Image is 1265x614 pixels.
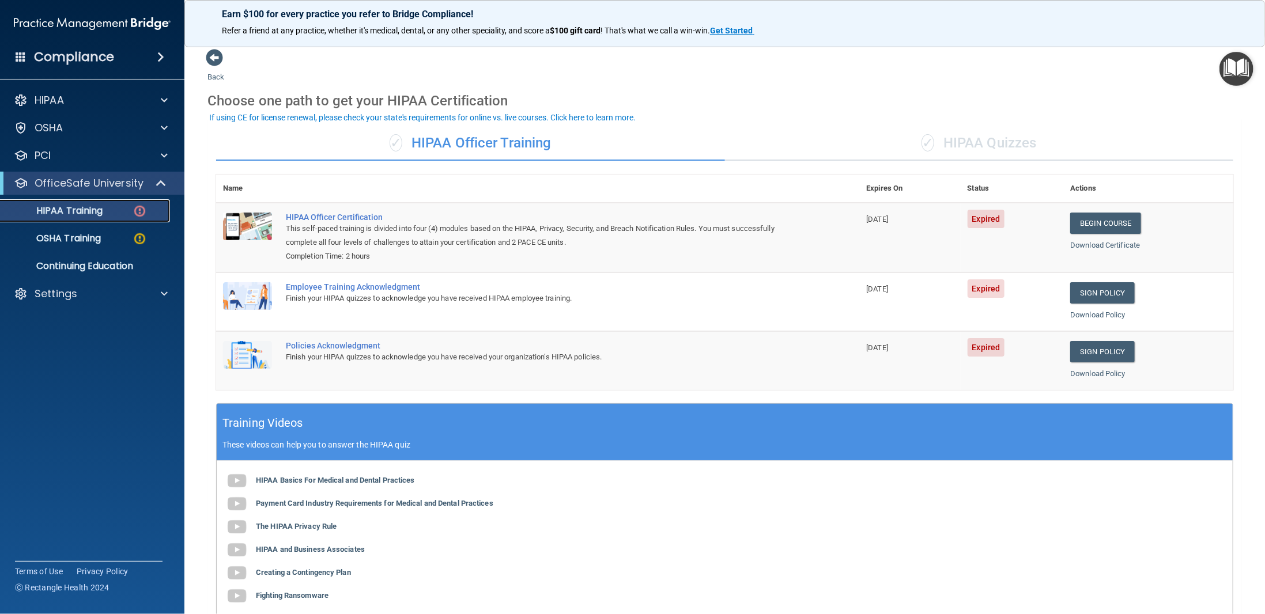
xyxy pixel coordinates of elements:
[14,149,168,162] a: PCI
[286,341,802,350] div: Policies Acknowledgment
[859,175,960,203] th: Expires On
[1070,341,1134,362] a: Sign Policy
[286,282,802,291] div: Employee Training Acknowledgment
[225,539,248,562] img: gray_youtube_icon.38fcd6cc.png
[225,562,248,585] img: gray_youtube_icon.38fcd6cc.png
[961,175,1064,203] th: Status
[34,49,114,65] h4: Compliance
[866,343,888,352] span: [DATE]
[35,287,77,301] p: Settings
[725,126,1234,161] div: HIPAA Quizzes
[222,413,303,433] h5: Training Videos
[1070,213,1141,234] a: Begin Course
[222,26,550,35] span: Refer a friend at any practice, whether it's medical, dental, or any other speciality, and score a
[922,134,934,151] span: ✓
[550,26,601,35] strong: $100 gift card
[1070,241,1140,249] a: Download Certificate
[133,232,147,246] img: warning-circle.0cc9ac19.png
[286,222,802,249] div: This self-paced training is divided into four (4) modules based on the HIPAA, Privacy, Security, ...
[968,210,1005,228] span: Expired
[256,591,328,600] b: Fighting Ransomware
[35,176,144,190] p: OfficeSafe University
[286,249,802,263] div: Completion Time: 2 hours
[225,492,248,516] img: gray_youtube_icon.38fcd6cc.png
[225,585,248,608] img: gray_youtube_icon.38fcd6cc.png
[216,126,725,161] div: HIPAA Officer Training
[866,215,888,223] span: [DATE]
[14,176,167,190] a: OfficeSafe University
[710,26,754,35] a: Get Started
[15,582,109,593] span: Ⓒ Rectangle Health 2024
[710,26,753,35] strong: Get Started
[866,285,888,293] span: [DATE]
[256,499,493,507] b: Payment Card Industry Requirements for Medical and Dental Practices
[256,545,365,554] b: HIPAA and Business Associates
[35,121,63,135] p: OSHA
[14,93,168,107] a: HIPAA
[222,440,1227,449] p: These videos can help you to answer the HIPAA quiz
[390,134,402,151] span: ✓
[968,279,1005,298] span: Expired
[15,566,63,577] a: Terms of Use
[1219,52,1253,86] button: Open Resource Center
[7,260,165,272] p: Continuing Education
[133,204,147,218] img: danger-circle.6113f641.png
[35,149,51,162] p: PCI
[14,12,171,35] img: PMB logo
[207,84,1242,118] div: Choose one path to get your HIPAA Certification
[207,59,224,81] a: Back
[77,566,129,577] a: Privacy Policy
[286,350,802,364] div: Finish your HIPAA quizzes to acknowledge you have received your organization’s HIPAA policies.
[7,205,103,217] p: HIPAA Training
[286,213,802,222] a: HIPAA Officer Certification
[222,9,1228,20] p: Earn $100 for every practice you refer to Bridge Compliance!
[1063,175,1233,203] th: Actions
[601,26,710,35] span: ! That's what we call a win-win.
[14,287,168,301] a: Settings
[209,113,636,122] div: If using CE for license renewal, please check your state's requirements for online vs. live cours...
[35,93,64,107] p: HIPAA
[1070,310,1126,319] a: Download Policy
[216,175,279,203] th: Name
[968,338,1005,357] span: Expired
[225,516,248,539] img: gray_youtube_icon.38fcd6cc.png
[256,476,415,484] b: HIPAA Basics For Medical and Dental Practices
[1070,282,1134,304] a: Sign Policy
[256,568,351,577] b: Creating a Contingency Plan
[14,121,168,135] a: OSHA
[225,469,248,492] img: gray_youtube_icon.38fcd6cc.png
[1070,369,1126,378] a: Download Policy
[286,291,802,305] div: Finish your HIPAA quizzes to acknowledge you have received HIPAA employee training.
[7,233,101,244] p: OSHA Training
[256,522,337,530] b: The HIPAA Privacy Rule
[207,112,637,123] button: If using CE for license renewal, please check your state's requirements for online vs. live cours...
